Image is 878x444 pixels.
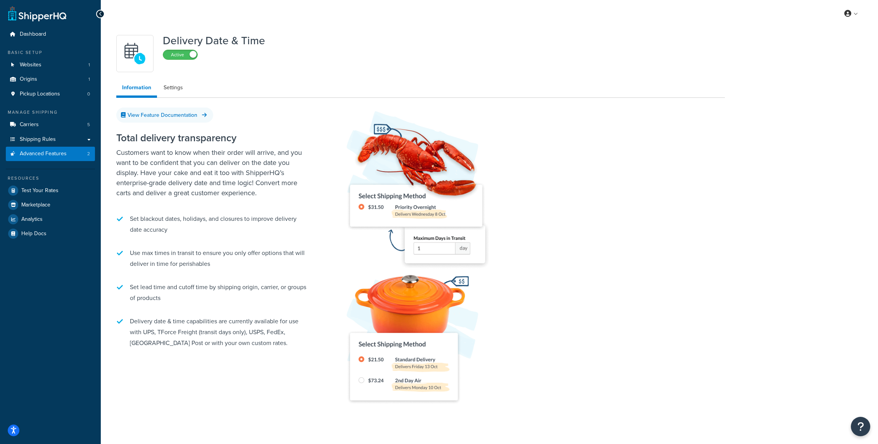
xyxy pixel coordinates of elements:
a: Shipping Rules [6,132,95,147]
span: Analytics [21,216,43,223]
div: Manage Shipping [6,109,95,116]
h1: Delivery Date & Time [163,35,265,47]
a: Origins1 [6,72,95,87]
a: Help Docs [6,227,95,241]
li: Websites [6,58,95,72]
img: Delivery Date & Time [333,109,496,416]
img: gfkeb5ejjkALwAAAABJRU5ErkJggg== [121,40,148,67]
a: Information [116,80,157,98]
span: Dashboard [20,31,46,38]
span: Advanced Features [20,151,67,157]
a: Advanced Features2 [6,147,95,161]
a: Marketplace [6,198,95,212]
li: Advanced Features [6,147,95,161]
span: 1 [88,76,90,83]
a: Test Your Rates [6,184,95,198]
span: Origins [20,76,37,83]
a: View Feature Documentation [116,108,213,123]
a: Carriers5 [6,118,95,132]
li: Set lead time and cutoff time by shipping origin, carrier, or groups of products [116,278,310,307]
span: Test Your Rates [21,187,59,194]
span: Websites [20,62,41,68]
span: Help Docs [21,231,47,237]
h2: Total delivery transparency [116,132,310,144]
a: Websites1 [6,58,95,72]
span: Marketplace [21,202,50,208]
div: Basic Setup [6,49,95,56]
span: 2 [87,151,90,157]
span: 0 [87,91,90,97]
li: Delivery date & time capabilities are currently available for use with UPS, TForce Freight (trans... [116,312,310,352]
a: Settings [158,80,189,95]
span: Carriers [20,121,39,128]
li: Use max times in transit to ensure you only offer options that will deliver in time for perishables [116,244,310,273]
li: Carriers [6,118,95,132]
label: Active [163,50,197,59]
a: Dashboard [6,27,95,42]
div: Resources [6,175,95,182]
a: Analytics [6,212,95,226]
a: Pickup Locations0 [6,87,95,101]
span: 1 [88,62,90,68]
li: Pickup Locations [6,87,95,101]
button: Open Resource Center [851,417,870,436]
li: Origins [6,72,95,87]
span: Pickup Locations [20,91,60,97]
li: Set blackout dates, holidays, and closures to improve delivery date accuracy [116,210,310,239]
p: Customers want to know when their order will arrive, and you want to be confident that you can de... [116,147,310,198]
span: Shipping Rules [20,136,56,143]
span: 5 [87,121,90,128]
